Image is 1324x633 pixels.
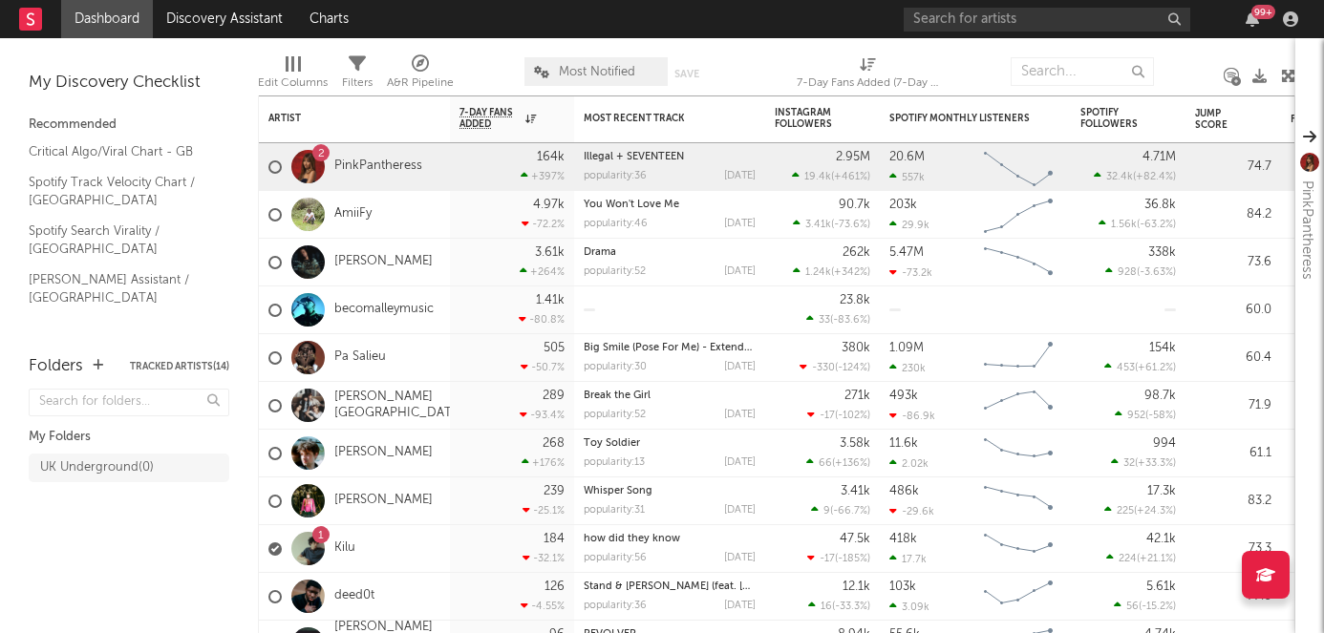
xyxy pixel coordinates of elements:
div: popularity: 52 [584,410,646,420]
div: -93.4 % [520,409,565,421]
span: 453 [1117,363,1135,373]
div: [DATE] [724,457,756,468]
div: ( ) [793,218,870,230]
input: Search for folders... [29,389,229,416]
div: 84.2 [1195,203,1271,226]
svg: Chart title [975,239,1061,286]
a: Big Smile (Pose For Me) - Extended Mix [584,343,778,353]
div: 126 [545,580,565,593]
svg: Chart title [975,525,1061,573]
a: Illegal + SEVENTEEN [584,152,684,162]
div: ( ) [1115,409,1176,421]
div: 12.1k [843,580,870,593]
div: ( ) [807,552,870,564]
div: ( ) [806,313,870,326]
div: 7-Day Fans Added (7-Day Fans Added) [797,72,940,95]
div: My Discovery Checklist [29,72,229,95]
div: Edit Columns [258,72,328,95]
div: popularity: 52 [584,266,646,277]
div: 239 [544,485,565,497]
div: 4.71M [1142,151,1176,163]
div: -50.7 % [521,361,565,373]
a: PinkPantheress [334,158,422,175]
div: [DATE] [724,219,756,229]
div: 3.41k [841,485,870,497]
a: Break the Girl [584,390,651,401]
div: 2.95M [836,151,870,163]
a: AmiiFy [334,206,372,222]
div: ( ) [1099,218,1176,230]
div: Most Recent Track [584,113,727,124]
a: becomalleymusic [334,302,434,318]
div: ( ) [807,409,870,421]
div: 77.6 [1195,585,1271,608]
div: popularity: 31 [584,505,645,516]
span: 1.24k [805,267,831,278]
a: Spotify Search Virality / [GEOGRAPHIC_DATA] [29,221,210,260]
div: 230k [889,362,926,374]
span: 3.41k [805,220,831,230]
span: -58 % [1148,411,1173,421]
div: 103k [889,580,916,593]
span: +33.3 % [1138,458,1173,469]
span: -66.7 % [833,506,867,517]
div: Whisper Song [584,486,756,496]
a: Pa Salieu [334,349,386,366]
div: Spotify Monthly Listeners [889,113,1033,124]
input: Search for artists [904,8,1190,32]
div: -86.9k [889,410,935,422]
div: ( ) [800,361,870,373]
svg: Chart title [975,191,1061,239]
div: -72.2 % [522,218,565,230]
div: 23.8k [840,294,870,306]
div: 1.09M [889,342,924,354]
div: [DATE] [724,362,756,372]
div: 184 [544,533,565,545]
span: 225 [1117,506,1134,517]
div: 90.7k [839,199,870,211]
div: 380k [842,342,870,354]
div: 47.5k [840,533,870,545]
div: 418k [889,533,917,545]
div: popularity: 30 [584,362,647,372]
div: My Folders [29,426,229,449]
div: Artist [268,113,412,124]
div: popularity: 36 [584,601,647,611]
div: ( ) [1111,456,1176,469]
a: Toy Soldier [584,438,640,449]
div: ( ) [808,600,870,612]
span: 16 [821,601,832,612]
span: -17 [820,554,835,564]
div: [DATE] [724,505,756,516]
div: -29.6k [889,505,934,517]
span: -17 [820,411,835,421]
span: -3.63 % [1140,267,1173,278]
a: [PERSON_NAME] [334,493,433,509]
span: +82.4 % [1136,172,1173,182]
div: popularity: 13 [584,457,645,468]
a: [PERSON_NAME] Assistant / [GEOGRAPHIC_DATA] [29,269,210,308]
span: -185 % [838,554,867,564]
div: 338k [1148,246,1176,259]
span: 7-Day Fans Added [459,107,521,130]
div: 203k [889,199,917,211]
span: 928 [1118,267,1137,278]
div: [DATE] [724,266,756,277]
div: 42.1k [1146,533,1176,545]
div: Filters [342,48,373,103]
button: 99+ [1246,11,1259,27]
div: [DATE] [724,171,756,181]
span: 952 [1127,411,1145,421]
span: 19.4k [804,172,831,182]
div: ( ) [1106,552,1176,564]
button: Tracked Artists(14) [130,362,229,371]
span: -15.2 % [1142,601,1173,612]
a: UK Underground(0) [29,454,229,482]
div: Toy Soldier [584,438,756,449]
span: 33 [819,315,830,326]
div: 17.7k [889,553,927,565]
div: 268 [543,437,565,450]
div: popularity: 36 [584,171,647,181]
div: A&R Pipeline [387,48,454,103]
div: 1.41k [536,294,565,306]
